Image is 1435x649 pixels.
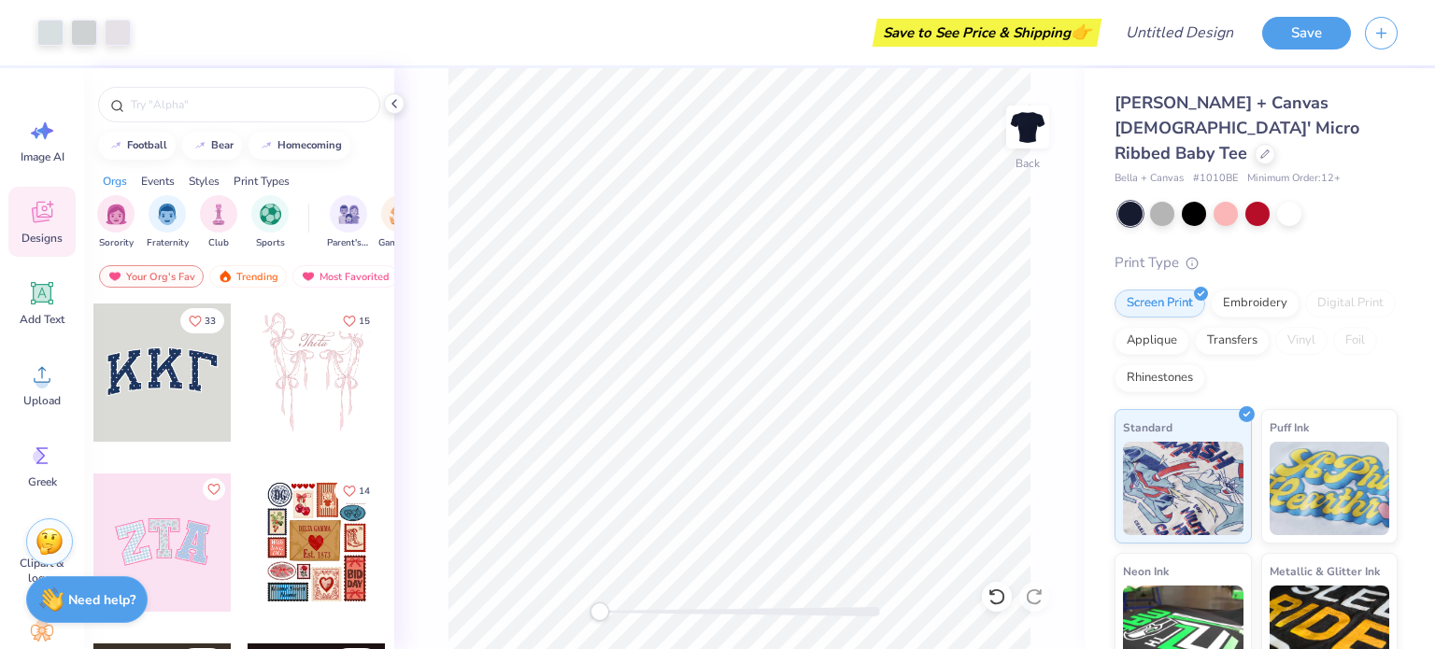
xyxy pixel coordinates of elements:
button: filter button [97,195,135,250]
img: Puff Ink [1270,442,1390,535]
span: Clipart & logos [11,556,73,586]
div: Screen Print [1115,289,1205,317]
span: Designs [21,231,63,246]
img: most_fav.gif [301,270,316,283]
button: Like [180,308,224,333]
span: Minimum Order: 12 + [1247,171,1341,187]
input: Untitled Design [1111,14,1248,51]
div: Styles [189,173,220,190]
div: bear [211,140,234,150]
img: trend_line.gif [192,140,207,151]
span: Upload [23,393,61,408]
div: Rhinestones [1115,364,1205,392]
button: filter button [200,195,237,250]
span: Sorority [99,236,134,250]
span: Fraternity [147,236,189,250]
img: Sports Image [260,204,281,225]
span: Metallic & Glitter Ink [1270,561,1380,581]
div: Print Types [234,173,290,190]
img: Standard [1123,442,1243,535]
button: filter button [251,195,289,250]
button: Save [1262,17,1351,49]
button: Like [334,308,378,333]
div: Events [141,173,175,190]
img: Game Day Image [390,204,411,225]
button: filter button [378,195,421,250]
button: bear [182,132,242,160]
img: Fraternity Image [157,204,178,225]
div: Digital Print [1305,289,1396,317]
span: [PERSON_NAME] + Canvas [DEMOGRAPHIC_DATA]' Micro Ribbed Baby Tee [1115,92,1359,164]
div: filter for Club [200,195,237,250]
div: Save to See Price & Shipping [877,19,1097,47]
div: filter for Game Day [378,195,421,250]
img: trending.gif [218,270,233,283]
button: filter button [147,195,189,250]
span: Club [208,236,229,250]
div: Transfers [1195,327,1270,355]
div: Vinyl [1275,327,1328,355]
span: Image AI [21,149,64,164]
span: 👉 [1071,21,1091,43]
span: 15 [359,317,370,326]
span: Add Text [20,312,64,327]
span: Greek [28,474,57,489]
div: Back [1016,155,1040,172]
div: Applique [1115,327,1189,355]
span: Sports [256,236,285,250]
img: trend_line.gif [259,140,274,151]
div: homecoming [277,140,342,150]
div: Trending [209,265,287,288]
button: football [98,132,176,160]
span: Game Day [378,236,421,250]
div: Foil [1333,327,1377,355]
span: Parent's Weekend [327,236,370,250]
span: Standard [1123,417,1172,437]
img: Back [1009,108,1046,146]
div: Accessibility label [590,602,609,621]
img: Sorority Image [106,204,127,225]
img: trend_line.gif [108,140,123,151]
button: homecoming [249,132,350,160]
span: 14 [359,487,370,496]
span: 33 [205,317,216,326]
button: Like [203,478,225,501]
div: filter for Sports [251,195,289,250]
div: Orgs [103,173,127,190]
img: Parent's Weekend Image [338,204,360,225]
span: Puff Ink [1270,417,1309,437]
button: Like [334,478,378,503]
span: # 1010BE [1193,171,1238,187]
div: filter for Parent's Weekend [327,195,370,250]
img: most_fav.gif [107,270,122,283]
strong: Need help? [68,591,135,609]
div: Embroidery [1211,289,1300,317]
input: Try "Alpha" [129,95,368,114]
div: Most Favorited [292,265,398,288]
div: filter for Fraternity [147,195,189,250]
div: filter for Sorority [97,195,135,250]
div: Print Type [1115,252,1398,274]
button: filter button [327,195,370,250]
div: Your Org's Fav [99,265,204,288]
span: Neon Ink [1123,561,1169,581]
div: football [127,140,167,150]
img: Club Image [208,204,229,225]
span: Bella + Canvas [1115,171,1184,187]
